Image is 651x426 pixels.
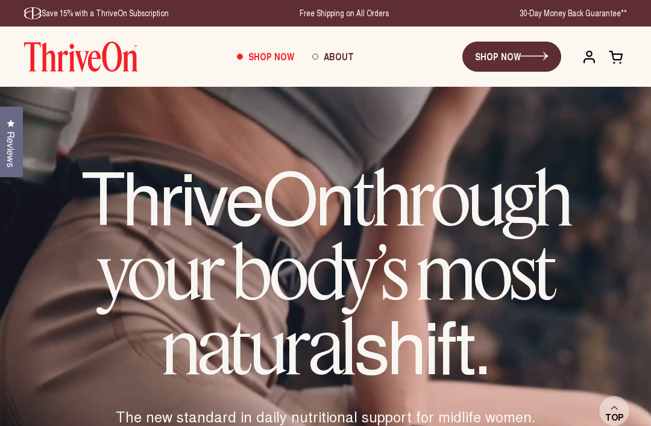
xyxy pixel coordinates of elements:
span: About [324,49,354,63]
a: About [303,40,363,73]
a: SHOP NOW [462,42,561,72]
p: Free Shipping on All Orders [300,7,389,19]
em: through your body’s most natural [97,152,570,393]
a: Shop Now [228,40,303,73]
p: Save 15% with a ThriveOn Subscription [24,7,169,19]
h1: ThriveOn shift. [48,159,603,382]
span: Reviews [3,131,19,168]
span: Top [605,412,623,423]
p: 30-Day Money Back Guarantee** [520,7,627,19]
span: Shop Now [248,49,294,63]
